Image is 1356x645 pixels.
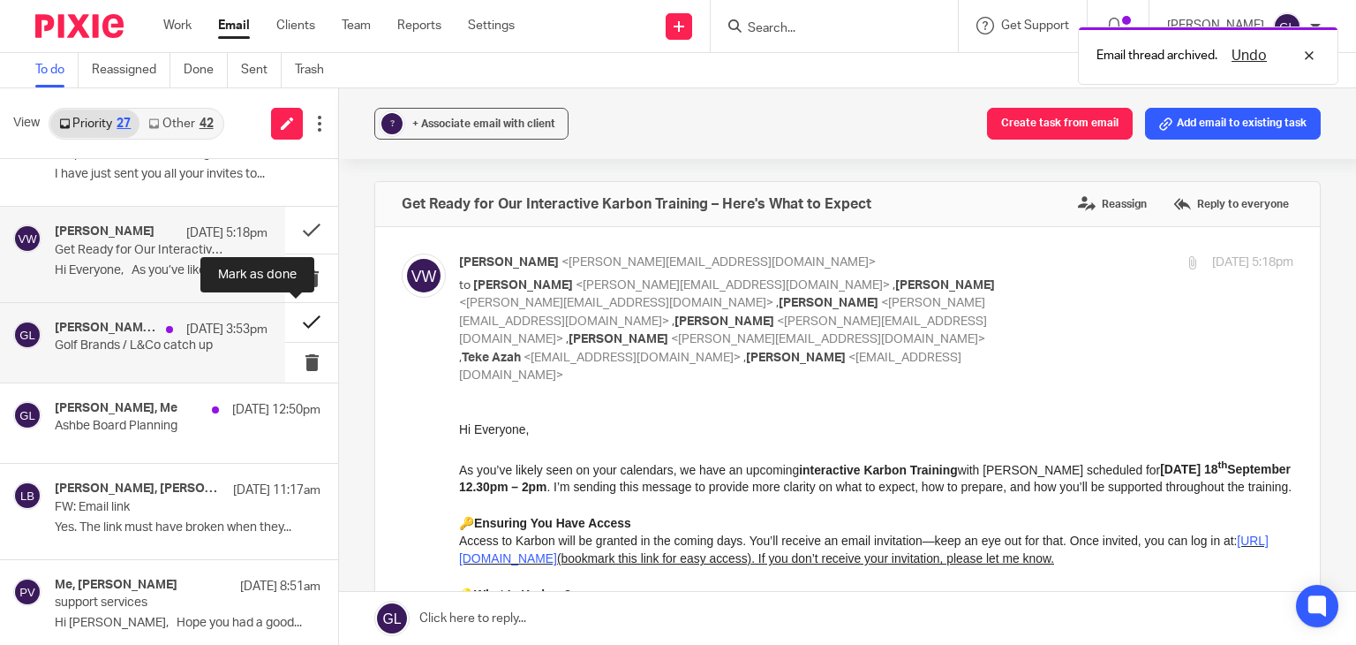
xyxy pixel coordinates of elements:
b: Ensuring You Have Access [15,95,172,110]
span: View [13,114,40,133]
label: Reply to everyone [1169,191,1293,217]
a: Priority27 [50,110,139,138]
h4: [PERSON_NAME] [55,224,154,239]
img: svg%3E [1273,12,1301,41]
span: (1-) 3 Colomberie, [GEOGRAPHIC_DATA], [GEOGRAPHIC_DATA], JE2 4QB [156,512,519,524]
img: trans.png [237,493,248,505]
a: Trash [295,53,337,87]
p: Hi [PERSON_NAME], Hope you had a good... [55,616,320,631]
a: Email [218,17,250,34]
p: Ashbe Board Planning [55,419,267,434]
h4: [PERSON_NAME], Me [55,401,177,416]
span: <[PERSON_NAME][EMAIL_ADDRESS][DOMAIN_NAME]> [671,333,985,345]
span: <[PERSON_NAME][EMAIL_ADDRESS][DOMAIN_NAME]> [459,297,985,328]
p: Hi Everyone, As you’ve likely seen on... [55,263,267,278]
p: Golf Brands / L&Co catch up [55,338,225,353]
span: 01534 878039 [156,492,224,505]
img: svg%3E [402,254,446,298]
a: Settings [468,17,515,34]
img: svg%3E [13,482,41,510]
img: svg%3E [13,321,41,349]
div: 42 [200,118,214,130]
img: svg%3E [13,224,41,253]
span: <[PERSON_NAME][EMAIL_ADDRESS][DOMAIN_NAME]> [561,256,876,269]
span: (bookmark this link for easy access). If you don’t receive your invitation, please let me know. [98,131,595,145]
a: [DOMAIN_NAME] [256,489,341,505]
a: Reassigned [92,53,170,87]
span: [PERSON_NAME] [674,315,774,328]
span: OPERATIONS MANAGER [135,450,260,462]
span: <[PERSON_NAME][EMAIL_ADDRESS][DOMAIN_NAME]> [459,297,773,309]
span: 😊 [57,364,72,378]
img: trans.png [353,493,365,505]
span: , [776,297,779,309]
p: [DATE] 5:18pm [1212,254,1293,272]
button: Add email to existing task [1145,108,1321,140]
b: What to Expect in Training [15,256,169,270]
span: [PERSON_NAME][EMAIL_ADDRESS][DOMAIN_NAME] [372,492,638,505]
label: Reassign [1073,191,1151,217]
h4: [PERSON_NAME], [PERSON_NAME], MeetingRoom1, Me [55,321,157,336]
a: To do [35,53,79,87]
sup: th [758,40,768,50]
img: trans.png [137,493,148,505]
span: to [459,279,471,292]
button: Undo [1226,45,1272,66]
img: background.png [794,444,813,463]
p: I have just sent you all your invites to... [55,167,320,182]
p: [DATE] 8:51am [240,578,320,596]
b: What Is Karbon? [15,167,112,181]
p: [DATE] 5:18pm [186,224,267,242]
a: Other42 [139,110,222,138]
span: , [566,333,569,345]
a: Watch this short 2-minute video for a quick intro [19,221,276,235]
p: [DATE] 3:53pm [186,321,267,338]
a: (1-) 3 Colomberie, [GEOGRAPHIC_DATA], [GEOGRAPHIC_DATA], JE2 4QB [156,509,519,524]
span: [PERSON_NAME] [135,434,253,449]
span: [DOMAIN_NAME] [256,492,341,505]
img: svg%3E [13,401,41,429]
img: background.png [817,444,837,463]
span: [PERSON_NAME] [746,352,846,364]
div: 27 [117,118,131,130]
a: [PERSON_NAME][EMAIL_ADDRESS][DOMAIN_NAME] [372,489,638,505]
a: Work [163,17,192,34]
img: trans.png [137,512,148,524]
span: [PERSON_NAME] [569,333,668,345]
h4: Me, [PERSON_NAME] [55,578,177,593]
span: <[PERSON_NAME][EMAIL_ADDRESS][DOMAIN_NAME]> [576,279,890,292]
p: Email thread archived. [1096,47,1217,64]
span: , [743,352,746,364]
span: [PERSON_NAME] [779,297,878,309]
b: interactive Karbon Training [340,42,498,56]
a: Clients [276,17,315,34]
span: [PERSON_NAME] [459,256,559,269]
span: [PERSON_NAME] [895,279,995,292]
p: [DATE] 11:17am [233,482,320,499]
a: Sent [241,53,282,87]
p: Yes. The link must have broken when they... [55,520,320,535]
span: , [459,352,462,364]
a: Team [342,17,371,34]
span: [PERSON_NAME] [473,279,573,292]
button: ? + Associate email with client [374,108,569,140]
span: , [893,279,895,292]
p: FW: Email link [55,500,267,515]
a: Reports [397,17,441,34]
img: background.png [769,444,788,463]
img: svg%3E [13,578,41,606]
p: Get Ready for Our Interactive Karbon Training – Here's What to Expect [55,243,225,258]
button: Create task from email [987,108,1133,140]
h4: [PERSON_NAME], [PERSON_NAME] [55,482,224,497]
p: support services [55,596,267,611]
a: Done [184,53,228,87]
div: ? [381,113,403,134]
span: <[EMAIL_ADDRESS][DOMAIN_NAME]> [524,352,741,364]
span: + Associate email with client [412,118,555,129]
span: , [672,315,674,328]
img: Pixie [35,14,124,38]
p: [DATE] 12:50pm [232,401,320,419]
h4: Get Ready for Our Interactive Karbon Training – Here's What to Expect [402,195,871,213]
span: Teke Azah [462,352,521,364]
